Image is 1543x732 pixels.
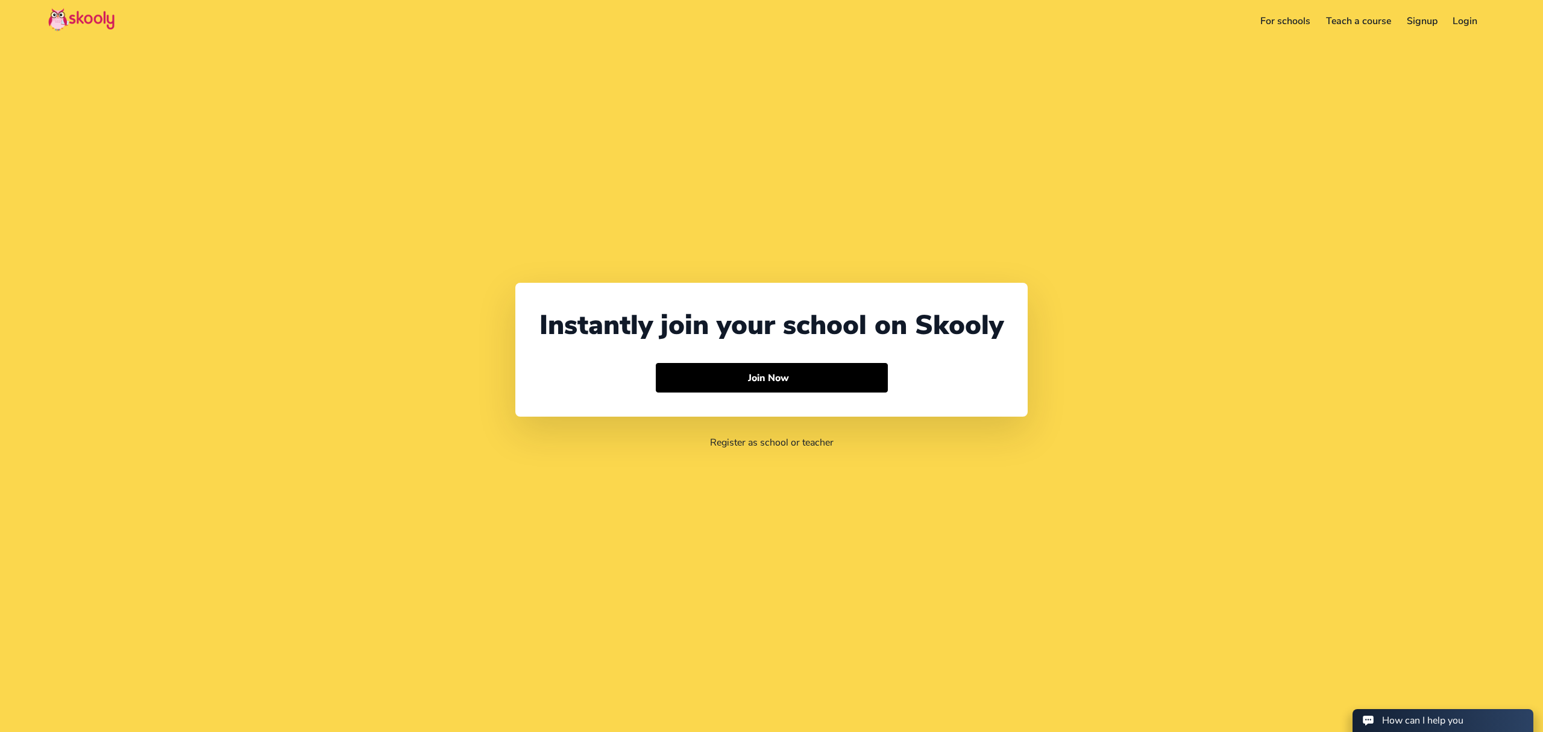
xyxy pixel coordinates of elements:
button: Join Now [656,363,888,393]
a: Register as school or teacher [710,436,834,449]
img: Skooly [48,8,115,31]
a: Login [1445,11,1485,31]
a: Signup [1399,11,1445,31]
a: Teach a course [1318,11,1399,31]
a: For schools [1253,11,1319,31]
div: Instantly join your school on Skooly [539,307,1004,344]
